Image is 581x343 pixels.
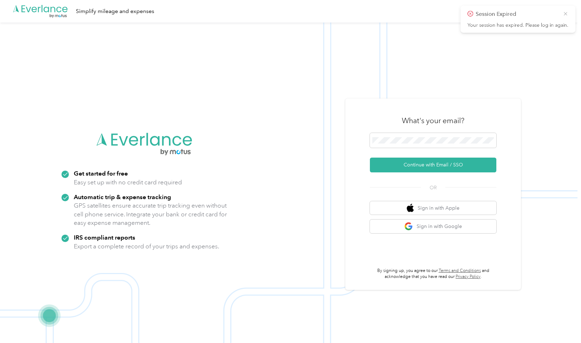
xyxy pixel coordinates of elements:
p: Your session has expired. Please log in again. [468,22,568,28]
a: Terms and Conditions [439,268,481,273]
h3: What's your email? [402,116,464,126]
p: Easy set up with no credit card required [74,178,182,187]
button: apple logoSign in with Apple [370,201,496,215]
strong: Automatic trip & expense tracking [74,193,171,201]
span: OR [421,184,445,191]
p: Session Expired [476,10,558,19]
img: apple logo [407,204,414,212]
button: Continue with Email / SSO [370,158,496,172]
p: By signing up, you agree to our and acknowledge that you have read our . [370,268,496,280]
div: Simplify mileage and expenses [76,7,154,16]
p: GPS satellites ensure accurate trip tracking even without cell phone service. Integrate your bank... [74,201,227,227]
button: google logoSign in with Google [370,220,496,233]
p: Export a complete record of your trips and expenses. [74,242,219,251]
iframe: Everlance-gr Chat Button Frame [542,304,581,343]
a: Privacy Policy [456,274,481,279]
strong: Get started for free [74,170,128,177]
img: google logo [404,222,413,231]
strong: IRS compliant reports [74,234,135,241]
